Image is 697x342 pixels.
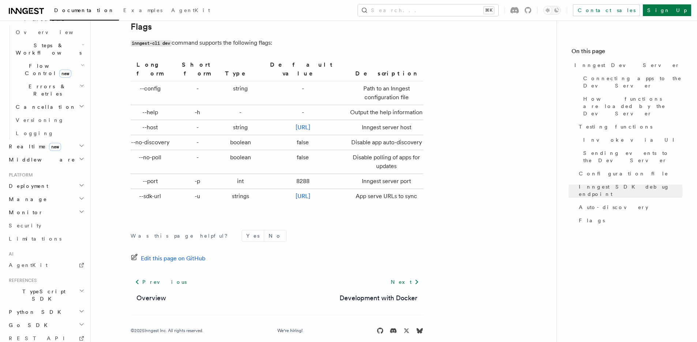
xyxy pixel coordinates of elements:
a: AgentKit [6,259,86,272]
td: --config [131,81,173,105]
a: Sign Up [643,4,691,16]
p: command supports the following flags: [131,38,423,48]
button: Monitor [6,206,86,219]
td: boolean [222,135,259,150]
td: --host [131,120,173,135]
span: Edit this page on GitHub [141,253,206,264]
td: Disable polling of apps for updates [347,150,423,174]
td: Disable app auto-discovery [347,135,423,150]
td: - [173,135,222,150]
td: 8288 [259,174,347,189]
span: Deployment [6,182,48,190]
kbd: ⌘K [484,7,494,14]
span: Versioning [16,117,64,123]
a: Development with Docker [340,293,417,303]
strong: Description [355,70,417,77]
a: Testing functions [576,120,682,133]
span: Auto-discovery [579,204,648,211]
span: Logging [16,130,54,136]
button: Flow Controlnew [13,59,86,80]
a: Configuration file [576,167,682,180]
strong: Default value [270,61,336,77]
span: Errors & Retries [13,83,79,97]
a: Sending events to the Dev Server [580,146,682,167]
span: Invoke via UI [583,136,681,144]
button: Realtimenew [6,140,86,153]
div: © 2025 Inngest Inc. All rights reserved. [131,328,203,334]
span: Testing functions [579,123,652,130]
span: Inngest SDK debug endpoint [579,183,682,198]
td: Inngest server port [347,174,423,189]
span: Examples [123,7,162,13]
span: Connecting apps to the Dev Server [583,75,682,89]
button: Search...⌘K [358,4,498,16]
button: No [264,230,286,241]
button: Go SDK [6,319,86,332]
a: Examples [119,2,167,20]
span: Documentation [54,7,115,13]
span: Inngest Dev Server [574,62,680,69]
a: Overview [136,293,166,303]
span: Flow Control [13,62,80,77]
span: Monitor [6,209,43,216]
td: Path to an Inngest configuration file [347,81,423,105]
strong: Type [225,70,256,77]
a: [URL] [296,193,310,200]
a: Documentation [50,2,119,21]
strong: Short form [182,61,213,77]
span: Middleware [6,156,75,163]
span: REST API [9,335,71,341]
a: Edit this page on GitHub [131,253,206,264]
span: Platform [6,172,33,178]
td: --help [131,105,173,120]
span: Manage [6,196,47,203]
button: Manage [6,193,86,206]
td: strings [222,189,259,204]
a: [URL] [296,124,310,131]
button: Middleware [6,153,86,166]
span: AI [6,251,14,257]
a: Inngest SDK debug endpoint [576,180,682,201]
td: - [259,81,347,105]
td: - [173,81,222,105]
a: Limitations [6,232,86,245]
strong: Long form [136,61,164,77]
td: Inngest server host [347,120,423,135]
a: We're hiring! [277,328,303,334]
span: References [6,278,37,283]
a: Contact sales [573,4,640,16]
td: App serve URLs to sync [347,189,423,204]
span: Realtime [6,143,61,150]
span: new [59,70,71,78]
a: AgentKit [167,2,214,20]
button: Cancellation [13,100,86,114]
span: Python SDK [6,308,65,316]
a: Overview [13,26,86,39]
span: AgentKit [9,262,48,268]
a: Previous [131,275,191,289]
td: false [259,135,347,150]
button: Python SDK [6,305,86,319]
td: --no-discovery [131,135,173,150]
div: Inngest Functions [6,26,86,140]
code: inngest-cli dev [131,40,172,47]
span: Steps & Workflows [13,42,82,56]
a: Flags [131,22,152,32]
span: How functions are loaded by the Dev Server [583,95,682,117]
td: --no-poll [131,150,173,174]
span: Security [9,223,41,228]
td: boolean [222,150,259,174]
td: - [222,105,259,120]
td: --port [131,174,173,189]
a: Auto-discovery [576,201,682,214]
a: Flags [576,214,682,227]
button: Deployment [6,179,86,193]
span: TypeScript SDK [6,288,79,302]
span: Cancellation [13,103,76,111]
span: Overview [16,29,91,35]
span: Configuration file [579,170,668,177]
td: - [173,120,222,135]
a: Versioning [13,114,86,127]
td: string [222,120,259,135]
td: int [222,174,259,189]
